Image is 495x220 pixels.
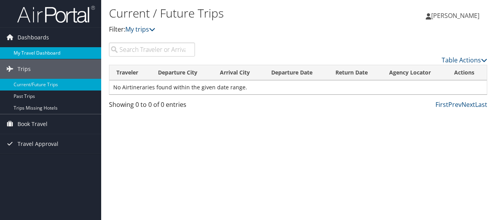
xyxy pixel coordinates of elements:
[435,100,448,109] a: First
[125,25,155,34] a: My trips
[442,56,487,64] a: Table Actions
[462,100,475,109] a: Next
[264,65,328,80] th: Departure Date: activate to sort column descending
[109,5,361,21] h1: Current / Future Trips
[18,28,49,47] span: Dashboards
[426,4,487,27] a: [PERSON_NAME]
[431,11,479,20] span: [PERSON_NAME]
[475,100,487,109] a: Last
[18,134,58,154] span: Travel Approval
[328,65,382,80] th: Return Date: activate to sort column ascending
[447,65,487,80] th: Actions
[382,65,447,80] th: Agency Locator: activate to sort column ascending
[17,5,95,23] img: airportal-logo.png
[109,43,195,57] input: Search Traveler or Arrival City
[109,65,151,80] th: Traveler: activate to sort column ascending
[109,100,195,113] div: Showing 0 to 0 of 0 entries
[213,65,264,80] th: Arrival City: activate to sort column ascending
[18,114,47,134] span: Book Travel
[18,59,31,79] span: Trips
[151,65,213,80] th: Departure City: activate to sort column ascending
[448,100,462,109] a: Prev
[109,25,361,35] p: Filter:
[109,80,487,94] td: No Airtineraries found within the given date range.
